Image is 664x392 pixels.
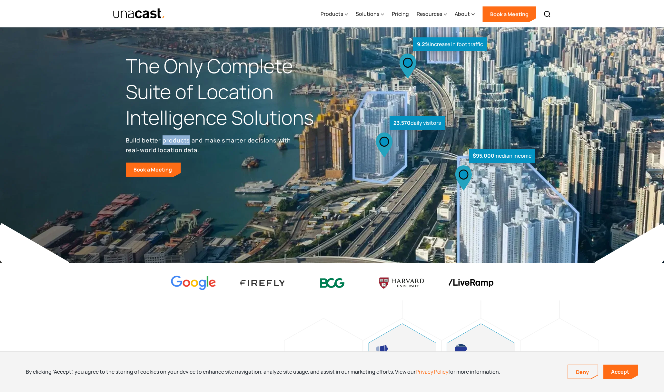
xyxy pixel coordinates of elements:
img: Search icon [543,10,551,18]
img: advertising and marketing icon [376,344,388,355]
p: Build better products and make smarter decisions with real-world location data. [126,135,293,155]
div: median income [469,149,535,163]
div: By clicking “Accept”, you agree to the storing of cookies on your device to enhance site navigati... [26,368,500,375]
div: increase in foot traffic [413,37,487,51]
img: Google logo Color [171,276,216,291]
a: Deny [568,365,598,379]
a: home [113,8,165,19]
a: Pricing [392,1,409,27]
a: Book a Meeting [482,6,536,22]
div: Solutions [356,1,384,27]
div: About [455,1,475,27]
img: developing products icon [455,344,467,355]
div: About [455,10,470,18]
div: Resources [417,1,447,27]
a: Privacy Policy [416,368,448,375]
img: BCG logo [310,274,355,292]
strong: $95,000 [473,152,494,159]
img: Firefly Advertising logo [240,280,285,286]
img: Harvard U logo [379,275,424,291]
div: daily visitors [390,116,445,130]
a: Book a Meeting [126,162,181,177]
img: Unacast text logo [113,8,165,19]
img: liveramp logo [448,279,493,287]
strong: 23,570 [393,119,411,126]
div: Solutions [356,10,379,18]
div: Products [321,10,343,18]
div: Products [321,1,348,27]
h1: The Only Complete Suite of Location Intelligence Solutions [126,53,332,130]
div: Resources [417,10,442,18]
a: Accept [603,365,638,379]
strong: 9.2% [417,41,430,48]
